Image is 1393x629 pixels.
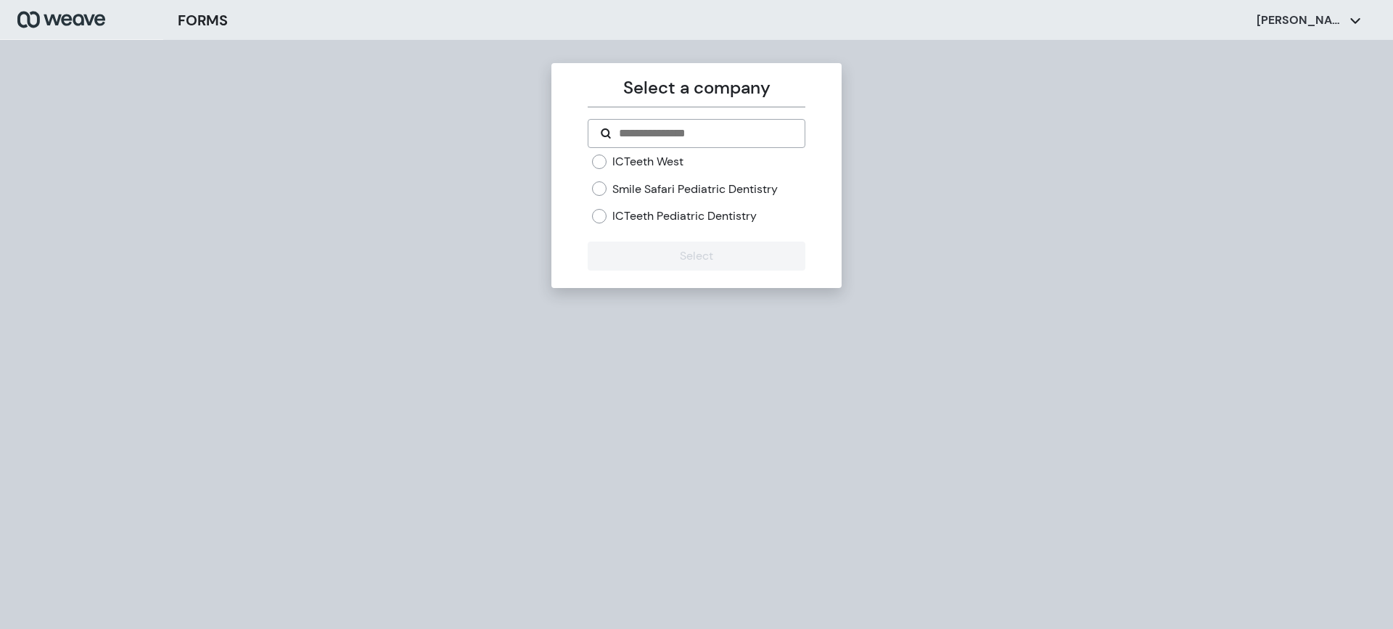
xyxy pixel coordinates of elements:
input: Search [617,125,792,142]
label: ICTeeth Pediatric Dentistry [612,208,757,224]
label: Smile Safari Pediatric Dentistry [612,181,778,197]
p: [PERSON_NAME] [1257,12,1344,28]
label: ICTeeth West [612,154,683,170]
button: Select [588,242,805,271]
h3: FORMS [178,9,228,31]
p: Select a company [588,75,805,101]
